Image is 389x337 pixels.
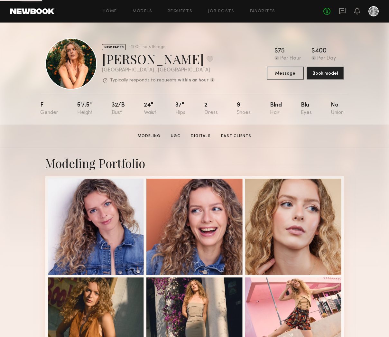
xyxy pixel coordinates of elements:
div: No [331,102,344,116]
a: Job Posts [208,9,235,14]
button: Message [267,67,304,80]
div: 24" [144,102,156,116]
div: 75 [278,48,285,54]
a: Requests [168,9,192,14]
button: Book model [307,67,344,80]
div: 32/b [112,102,125,116]
div: NEW FACES [102,44,126,50]
div: Blnd [270,102,282,116]
div: 5'7.5" [77,102,93,116]
div: Blu [301,102,312,116]
a: Past Clients [218,133,254,139]
div: Per Hour [280,56,301,61]
div: Per Day [317,56,336,61]
a: Home [103,9,117,14]
a: Digitals [188,133,213,139]
b: within an hour [178,78,208,83]
div: [PERSON_NAME] [102,50,215,67]
div: [GEOGRAPHIC_DATA] , [GEOGRAPHIC_DATA] [102,68,215,73]
a: Favorites [250,9,275,14]
p: Typically responds to requests [110,78,176,83]
a: Models [133,9,152,14]
div: 400 [315,48,327,54]
div: $ [274,48,278,54]
div: 37" [175,102,185,116]
div: 2 [204,102,218,116]
a: UGC [168,133,183,139]
div: F [40,102,58,116]
div: Modeling Portfolio [45,155,344,171]
div: Online < 1hr ago [135,45,165,49]
div: 9 [237,102,251,116]
a: Modeling [135,133,163,139]
div: $ [311,48,315,54]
